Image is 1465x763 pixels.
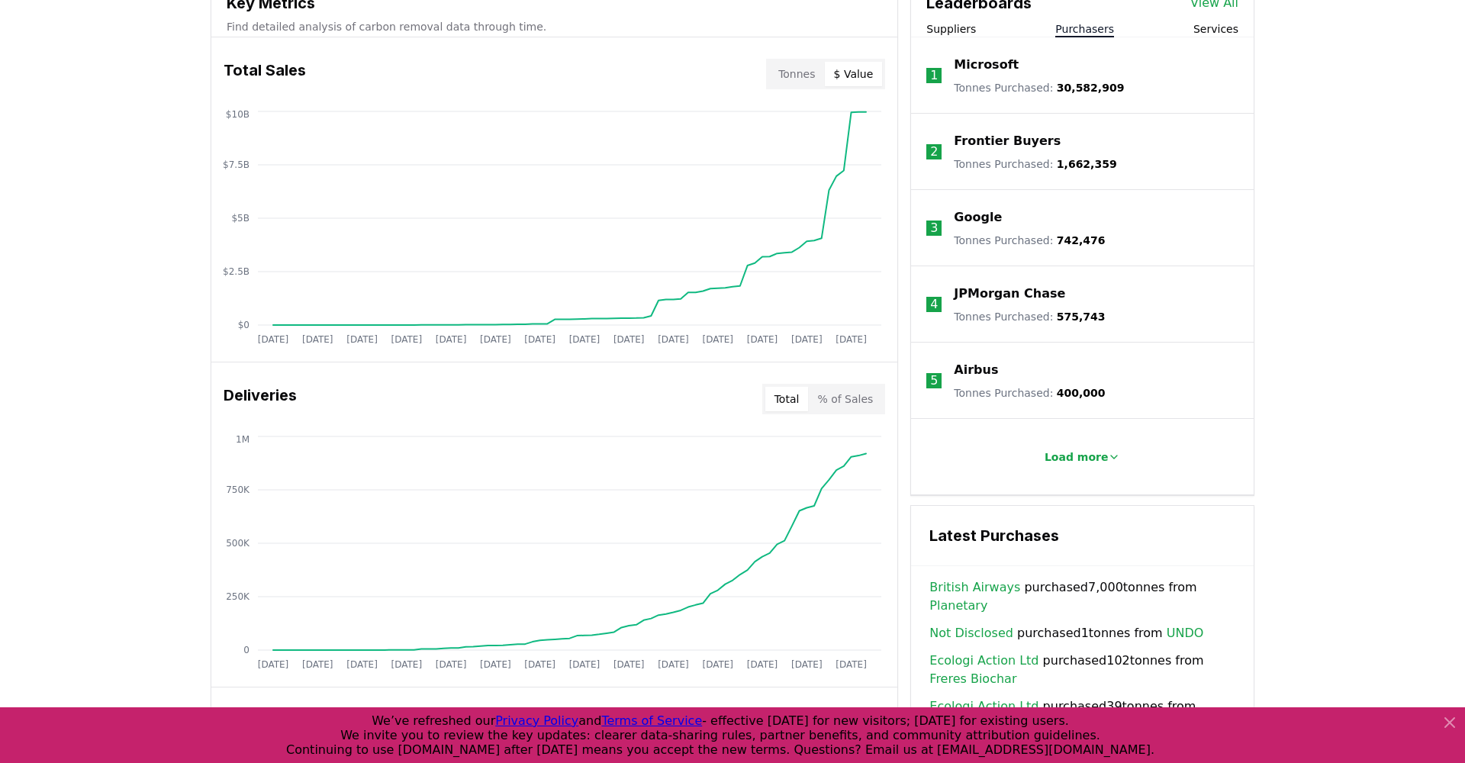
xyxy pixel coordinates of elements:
span: purchased 102 tonnes from [929,652,1235,688]
tspan: $0 [238,320,250,330]
p: Load more [1045,449,1109,465]
tspan: [DATE] [302,659,333,670]
button: Tonnes [769,62,824,86]
tspan: [DATE] [791,659,823,670]
tspan: [DATE] [346,659,378,670]
a: JPMorgan Chase [954,285,1065,303]
p: 3 [930,219,938,237]
tspan: [DATE] [258,334,289,345]
h3: Total Sales [224,59,306,89]
tspan: [DATE] [524,659,555,670]
tspan: [DATE] [747,659,778,670]
tspan: [DATE] [658,334,689,345]
a: UNDO [1167,624,1204,642]
tspan: [DATE] [436,334,467,345]
tspan: [DATE] [791,334,823,345]
p: Tonnes Purchased : [954,385,1105,401]
span: 400,000 [1057,387,1106,399]
span: 575,743 [1057,311,1106,323]
tspan: 0 [243,645,250,655]
p: 1 [930,66,938,85]
a: Not Disclosed [929,624,1013,642]
a: Ecologi Action Ltd [929,697,1038,716]
p: Tonnes Purchased : [954,309,1105,324]
tspan: [DATE] [391,659,423,670]
span: 30,582,909 [1057,82,1125,94]
span: 1,662,359 [1057,158,1117,170]
tspan: 250K [226,591,250,602]
a: Frontier Buyers [954,132,1061,150]
tspan: [DATE] [836,334,867,345]
tspan: [DATE] [302,334,333,345]
a: Airbus [954,361,998,379]
p: 5 [930,372,938,390]
p: 4 [930,295,938,314]
button: Load more [1032,442,1133,472]
tspan: [DATE] [747,334,778,345]
button: % of Sales [808,387,882,411]
button: Purchasers [1055,21,1114,37]
a: Planetary [929,597,987,615]
tspan: [DATE] [702,334,733,345]
p: Find detailed analysis of carbon removal data through time. [227,19,882,34]
tspan: [DATE] [836,659,867,670]
tspan: [DATE] [658,659,689,670]
tspan: [DATE] [346,334,378,345]
a: Ecologi Action Ltd [929,652,1038,670]
tspan: 500K [226,538,250,549]
span: purchased 7,000 tonnes from [929,578,1235,615]
tspan: $10B [226,109,250,120]
tspan: [DATE] [480,659,511,670]
tspan: [DATE] [480,334,511,345]
tspan: [DATE] [613,659,645,670]
h3: Latest Purchases [929,524,1235,547]
a: Microsoft [954,56,1019,74]
button: $ Value [825,62,883,86]
p: Tonnes Purchased : [954,156,1116,172]
p: 2 [930,143,938,161]
tspan: [DATE] [524,334,555,345]
tspan: $7.5B [223,159,250,170]
h3: Deliveries [224,384,297,414]
tspan: [DATE] [391,334,423,345]
span: purchased 39 tonnes from [929,697,1235,734]
button: Total [765,387,809,411]
tspan: [DATE] [702,659,733,670]
tspan: [DATE] [613,334,645,345]
a: Freres Biochar [929,670,1016,688]
button: Suppliers [926,21,976,37]
tspan: $2.5B [223,266,250,277]
tspan: $5B [231,213,250,224]
tspan: [DATE] [258,659,289,670]
span: 742,476 [1057,234,1106,246]
tspan: [DATE] [569,659,600,670]
a: British Airways [929,578,1020,597]
tspan: [DATE] [569,334,600,345]
tspan: [DATE] [436,659,467,670]
span: purchased 1 tonnes from [929,624,1203,642]
p: Tonnes Purchased : [954,80,1124,95]
p: Tonnes Purchased : [954,233,1105,248]
button: Services [1193,21,1238,37]
tspan: 750K [226,485,250,495]
tspan: 1M [236,434,250,445]
a: Google [954,208,1002,227]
